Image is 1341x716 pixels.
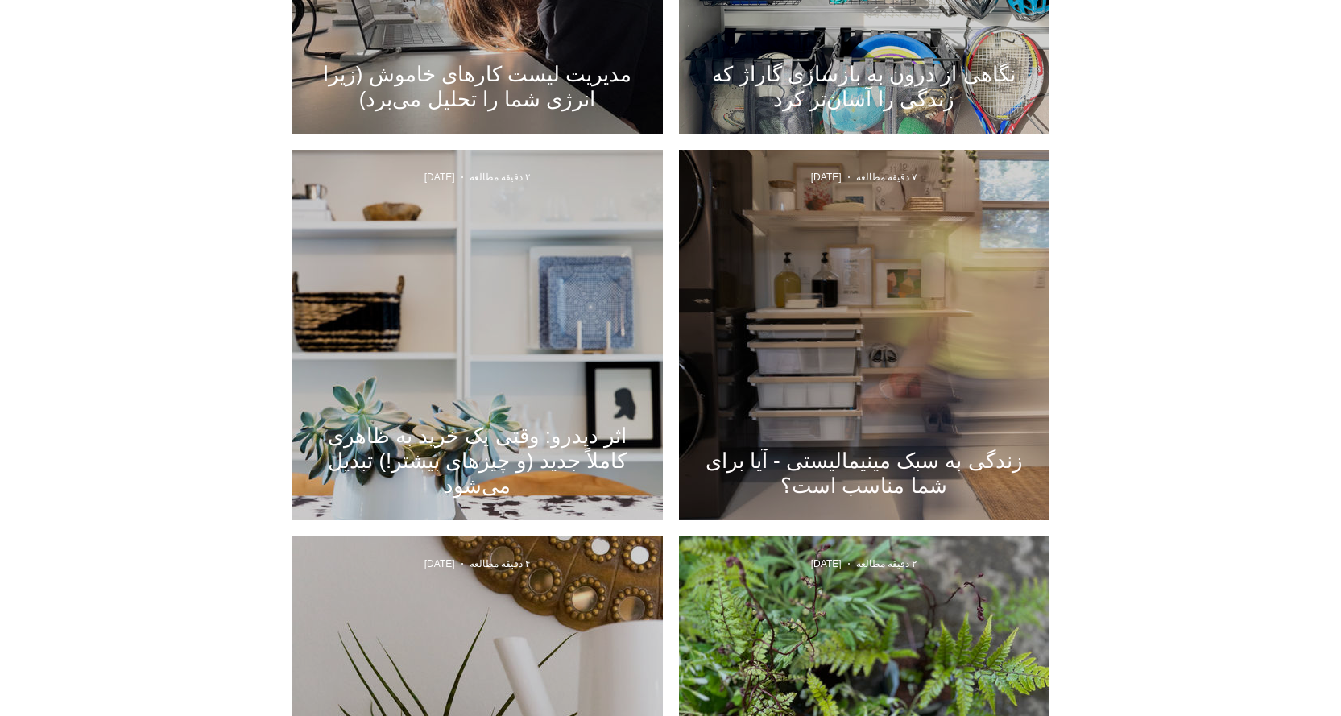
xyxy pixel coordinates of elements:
font: ۴ دقیقه مطالعه [470,558,531,569]
font: ۲ دقیقه مطالعه [470,172,531,183]
font: [DATE] [424,558,455,569]
font: ۷ دقیقه مطالعه [856,172,917,183]
a: نگاهی از درون به بازسازی گاراژ که زندگی را آسان‌تر کرد [703,61,1025,112]
font: ۲ دقیقه مطالعه [856,558,917,569]
span: ۵ فوریه [424,172,455,183]
span: ۳ دسامبر ۲۰۲۴ [424,558,455,569]
font: نگاهی از درون به بازسازی گاراژ که زندگی را آسان‌تر کرد [712,62,1015,111]
font: [DATE] [811,172,842,183]
span: ۵ ژانویه [811,172,842,183]
font: [DATE] [424,172,455,183]
span: ۲۰ نوامبر ۲۰۲۴ [811,558,842,569]
a: مدیریت لیست کارهای خاموش (زیرا انرژی شما را تحلیل می‌برد) [317,61,639,112]
a: زندگی به سبک مینیمالیستی - آیا برای شما مناسب است؟ [703,448,1025,499]
font: [DATE] [811,558,842,569]
font: زندگی به سبک مینیمالیستی - آیا برای شما مناسب است؟ [706,449,1023,498]
a: اثر دیدرو: وقتی یک خرید به ظاهری کاملاً جدید (و چیزهای بیشتر!) تبدیل می‌شود [317,423,639,499]
font: اثر دیدرو: وقتی یک خرید به ظاهری کاملاً جدید (و چیزهای بیشتر!) تبدیل می‌شود [328,424,627,498]
font: مدیریت لیست کارهای خاموش (زیرا انرژی شما را تحلیل می‌برد) [323,62,632,111]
